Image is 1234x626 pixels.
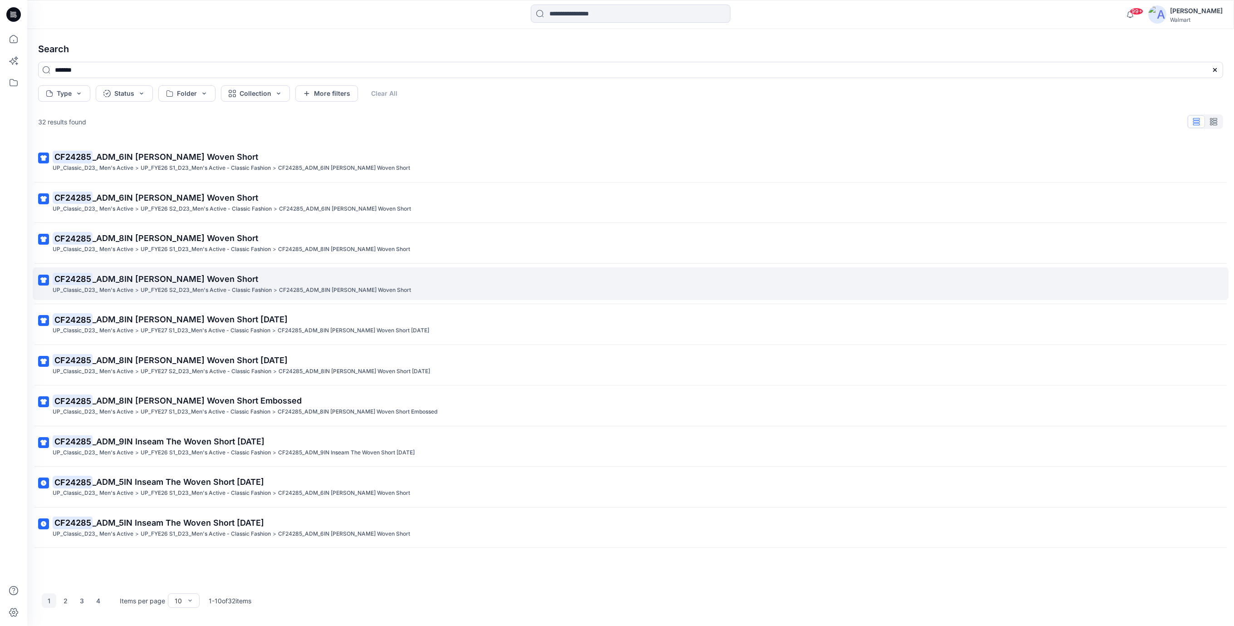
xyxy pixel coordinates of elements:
[74,593,89,608] button: 3
[272,407,276,417] p: >
[58,593,73,608] button: 2
[135,163,139,173] p: >
[33,308,1229,341] a: CF24285_ADM_8IN [PERSON_NAME] Woven Short [DATE]UP_Classic_D23_ Men's Active>UP_FYE27 S1_D23_Men'...
[33,389,1229,422] a: CF24285_ADM_8IN [PERSON_NAME] Woven Short EmbossedUP_Classic_D23_ Men's Active>UP_FYE27 S1_D23_Me...
[93,193,258,202] span: _ADM_6IN [PERSON_NAME] Woven Short
[141,326,270,335] p: UP_FYE27 S1_D23_Men's Active - Classic Fashion
[278,488,410,498] p: CF24285_ADM_6IN AW OPP Woven Short
[273,367,277,376] p: >
[53,272,93,285] mark: CF24285
[141,448,271,458] p: UP_FYE26 S1_D23_Men's Active - Classic Fashion
[295,85,358,102] button: More filters
[273,448,276,458] p: >
[33,267,1229,301] a: CF24285_ADM_8IN [PERSON_NAME] Woven ShortUP_Classic_D23_ Men's Active>UP_FYE26 S2_D23_Men's Activ...
[135,529,139,539] p: >
[135,204,139,214] p: >
[33,511,1229,544] a: CF24285_ADM_5IN Inseam The Woven Short [DATE]UP_Classic_D23_ Men's Active>UP_FYE26 S1_D23_Men's A...
[135,245,139,254] p: >
[278,163,410,173] p: CF24285_ADM_6IN AW OPP Woven Short
[93,396,302,405] span: _ADM_8IN [PERSON_NAME] Woven Short Embossed
[141,245,271,254] p: UP_FYE26 S1_D23_Men's Active - Classic Fashion
[278,407,437,417] p: CF24285_ADM_8IN AW OPP Woven Short Embossed
[141,204,272,214] p: UP_FYE26 S2_D23_Men's Active - Classic Fashion
[1170,16,1223,23] div: Walmart
[53,448,133,458] p: UP_Classic_D23_ Men's Active
[278,448,415,458] p: CF24285_ADM_9IN Inseam The Woven Short 14APR24
[93,152,258,162] span: _ADM_6IN [PERSON_NAME] Woven Short
[279,204,411,214] p: CF24285_ADM_6IN AW OPP Woven Short
[53,245,133,254] p: UP_Classic_D23_ Men's Active
[1148,5,1166,24] img: avatar
[93,315,288,324] span: _ADM_8IN [PERSON_NAME] Woven Short [DATE]
[141,407,270,417] p: UP_FYE27 S1_D23_Men's Active - Classic Fashion
[93,477,264,487] span: _ADM_5IN Inseam The Woven Short [DATE]
[53,476,93,488] mark: CF24285
[53,488,133,498] p: UP_Classic_D23_ Men's Active
[135,407,139,417] p: >
[53,163,133,173] p: UP_Classic_D23_ Men's Active
[274,286,277,295] p: >
[33,430,1229,463] a: CF24285_ADM_9IN Inseam The Woven Short [DATE]UP_Classic_D23_ Men's Active>UP_FYE26 S1_D23_Men's A...
[278,245,410,254] p: CF24285_ADM_8IN AW OPP Woven Short
[33,145,1229,178] a: CF24285_ADM_6IN [PERSON_NAME] Woven ShortUP_Classic_D23_ Men's Active>UP_FYE26 S1_D23_Men's Activ...
[93,274,258,284] span: _ADM_8IN [PERSON_NAME] Woven Short
[53,232,93,245] mark: CF24285
[53,407,133,417] p: UP_Classic_D23_ Men's Active
[53,529,133,539] p: UP_Classic_D23_ Men's Active
[135,488,139,498] p: >
[53,204,133,214] p: UP_Classic_D23_ Men's Active
[93,437,264,446] span: _ADM_9IN Inseam The Woven Short [DATE]
[272,326,276,335] p: >
[278,326,429,335] p: CF24285_ADM_8IN AW OPP Woven Short 05MAR25
[158,85,215,102] button: Folder
[53,286,133,295] p: UP_Classic_D23_ Men's Active
[135,286,139,295] p: >
[53,326,133,335] p: UP_Classic_D23_ Men's Active
[38,117,86,127] p: 32 results found
[33,470,1229,503] a: CF24285_ADM_5IN Inseam The Woven Short [DATE]UP_Classic_D23_ Men's Active>UP_FYE26 S1_D23_Men's A...
[279,286,411,295] p: CF24285_ADM_8IN AW OPP Woven Short
[93,233,258,243] span: _ADM_8IN [PERSON_NAME] Woven Short
[93,518,264,527] span: _ADM_5IN Inseam The Woven Short [DATE]
[93,355,288,365] span: _ADM_8IN [PERSON_NAME] Woven Short [DATE]
[96,85,153,102] button: Status
[273,488,276,498] p: >
[209,596,251,606] p: 1 - 10 of 32 items
[175,596,182,606] div: 10
[53,191,93,204] mark: CF24285
[53,367,133,376] p: UP_Classic_D23_ Men's Active
[279,367,430,376] p: CF24285_ADM_8IN AW OPP Woven Short 05MAR25
[38,85,90,102] button: Type
[91,593,105,608] button: 4
[53,354,93,366] mark: CF24285
[141,529,271,539] p: UP_FYE26 S1_D23_Men's Active - Classic Fashion
[53,394,93,407] mark: CF24285
[135,448,139,458] p: >
[53,516,93,529] mark: CF24285
[1170,5,1223,16] div: [PERSON_NAME]
[141,286,272,295] p: UP_FYE26 S2_D23_Men's Active - Classic Fashion
[53,150,93,163] mark: CF24285
[278,529,410,539] p: CF24285_ADM_6IN AW OPP Woven Short
[53,435,93,448] mark: CF24285
[1130,8,1143,15] span: 99+
[273,529,276,539] p: >
[274,204,277,214] p: >
[42,593,56,608] button: 1
[33,186,1229,219] a: CF24285_ADM_6IN [PERSON_NAME] Woven ShortUP_Classic_D23_ Men's Active>UP_FYE26 S2_D23_Men's Activ...
[53,313,93,326] mark: CF24285
[221,85,290,102] button: Collection
[273,245,276,254] p: >
[33,349,1229,382] a: CF24285_ADM_8IN [PERSON_NAME] Woven Short [DATE]UP_Classic_D23_ Men's Active>UP_FYE27 S2_D23_Men'...
[33,227,1229,260] a: CF24285_ADM_8IN [PERSON_NAME] Woven ShortUP_Classic_D23_ Men's Active>UP_FYE26 S1_D23_Men's Activ...
[273,163,276,173] p: >
[135,367,139,376] p: >
[141,488,271,498] p: UP_FYE26 S1_D23_Men's Active - Classic Fashion
[31,36,1230,62] h4: Search
[120,596,165,606] p: Items per page
[141,163,271,173] p: UP_FYE26 S1_D23_Men's Active - Classic Fashion
[135,326,139,335] p: >
[141,367,271,376] p: UP_FYE27 S2_D23_Men's Active - Classic Fashion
